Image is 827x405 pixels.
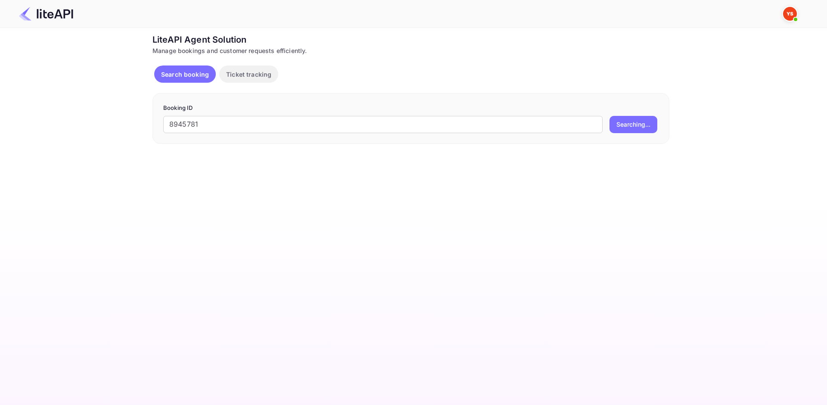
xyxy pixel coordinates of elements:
p: Search booking [161,70,209,79]
div: Manage bookings and customer requests efficiently. [152,46,669,55]
p: Booking ID [163,104,659,112]
div: LiteAPI Agent Solution [152,33,669,46]
img: Yandex Support [783,7,797,21]
img: LiteAPI Logo [19,7,73,21]
p: Ticket tracking [226,70,271,79]
button: Searching... [609,116,657,133]
input: Enter Booking ID (e.g., 63782194) [163,116,603,133]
